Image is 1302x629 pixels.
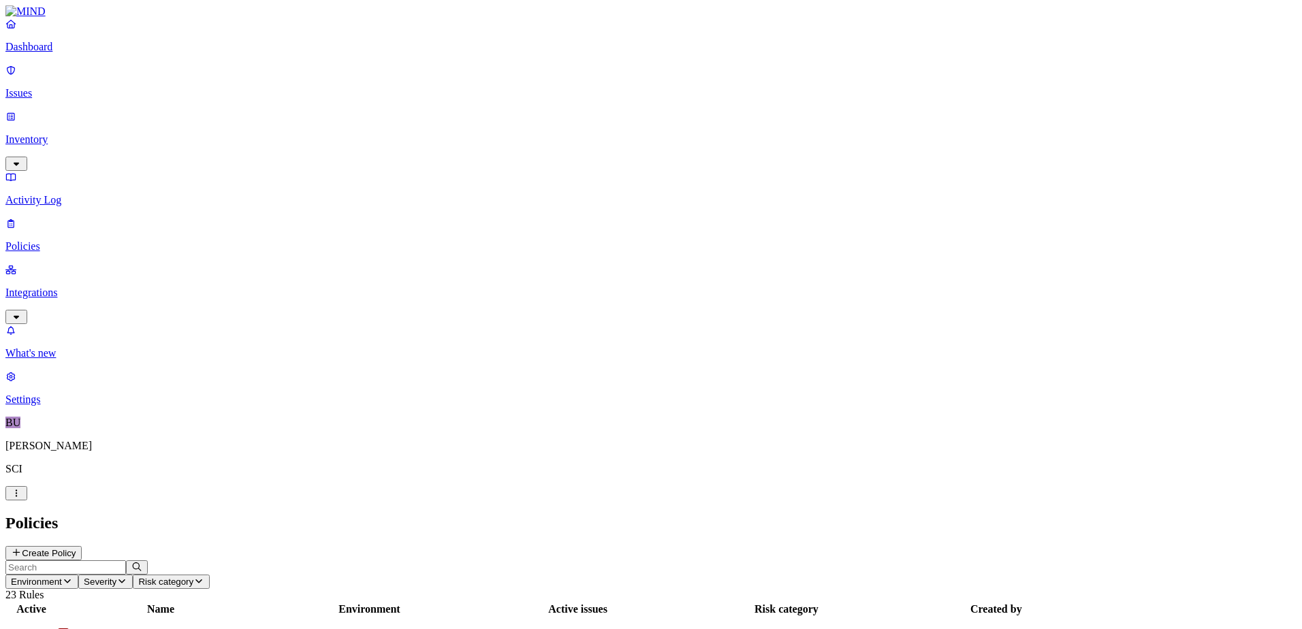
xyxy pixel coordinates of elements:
[5,41,1297,53] p: Dashboard
[5,440,1297,452] p: [PERSON_NAME]
[5,546,82,560] button: Create Policy
[5,347,1297,359] p: What's new
[266,603,473,615] div: Environment
[5,171,1297,206] a: Activity Log
[683,603,889,615] div: Risk category
[58,603,264,615] div: Name
[5,64,1297,99] a: Issues
[5,240,1297,253] p: Policies
[5,133,1297,146] p: Inventory
[5,194,1297,206] p: Activity Log
[5,589,44,600] span: 23 Rules
[5,514,1297,532] h2: Policies
[5,5,46,18] img: MIND
[5,393,1297,406] p: Settings
[5,287,1297,299] p: Integrations
[5,110,1297,169] a: Inventory
[84,577,116,587] span: Severity
[5,5,1297,18] a: MIND
[5,263,1297,322] a: Integrations
[5,217,1297,253] a: Policies
[11,577,62,587] span: Environment
[5,560,126,575] input: Search
[5,324,1297,359] a: What's new
[138,577,193,587] span: Risk category
[7,603,55,615] div: Active
[5,18,1297,53] a: Dashboard
[5,417,20,428] span: BU
[5,87,1297,99] p: Issues
[5,463,1297,475] p: SCI
[475,603,680,615] div: Active issues
[5,370,1297,406] a: Settings
[893,603,1100,615] div: Created by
